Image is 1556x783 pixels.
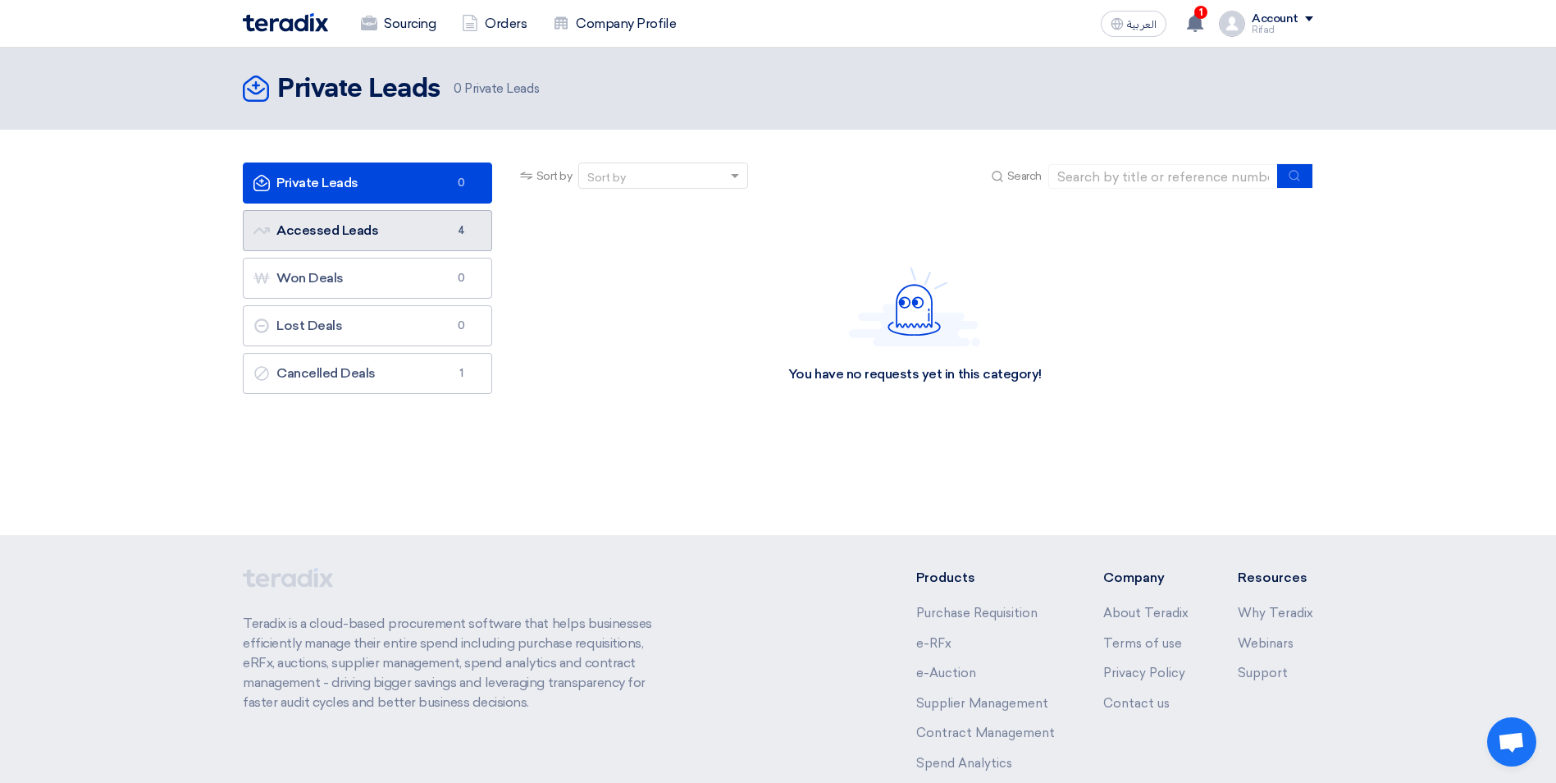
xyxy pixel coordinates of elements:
[1252,25,1313,34] div: Rifad
[1219,11,1245,37] img: profile_test.png
[1103,606,1189,620] a: About Teradix
[1252,12,1298,26] div: Account
[1007,167,1042,185] span: Search
[587,169,626,186] div: Sort by
[916,666,976,680] a: e-Auction
[1238,636,1294,651] a: Webinars
[243,210,492,251] a: Accessed Leads4
[454,81,462,96] span: 0
[452,270,472,286] span: 0
[916,696,1048,711] a: Supplier Management
[452,365,472,382] span: 1
[1238,666,1288,680] a: Support
[788,366,1042,383] div: You have no requests yet in this category!
[1103,568,1189,588] li: Company
[243,305,492,346] a: Lost Deals0
[243,258,492,299] a: Won Deals0
[452,222,472,239] span: 4
[452,175,472,191] span: 0
[454,80,539,98] span: Private Leads
[1194,6,1207,19] span: 1
[1238,606,1313,620] a: Why Teradix
[540,6,689,42] a: Company Profile
[449,6,540,42] a: Orders
[1048,164,1278,189] input: Search by title or reference number
[348,6,449,42] a: Sourcing
[1103,636,1182,651] a: Terms of use
[1238,568,1313,588] li: Resources
[849,267,980,346] img: Hello
[452,318,472,334] span: 0
[1101,11,1166,37] button: العربية
[536,167,573,185] span: Sort by
[243,614,671,712] p: Teradix is a cloud-based procurement software that helps businesses efficiently manage their enti...
[243,353,492,394] a: Cancelled Deals1
[916,568,1055,588] li: Products
[277,73,440,106] h2: Private Leads
[916,606,1038,620] a: Purchase Requisition
[243,13,328,32] img: Teradix logo
[1103,696,1170,711] a: Contact us
[1103,666,1185,680] a: Privacy Policy
[916,726,1055,740] a: Contract Management
[1487,717,1536,767] div: Open chat
[1127,19,1157,30] span: العربية
[243,163,492,204] a: Private Leads0
[916,636,951,651] a: e-RFx
[916,756,1012,771] a: Spend Analytics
